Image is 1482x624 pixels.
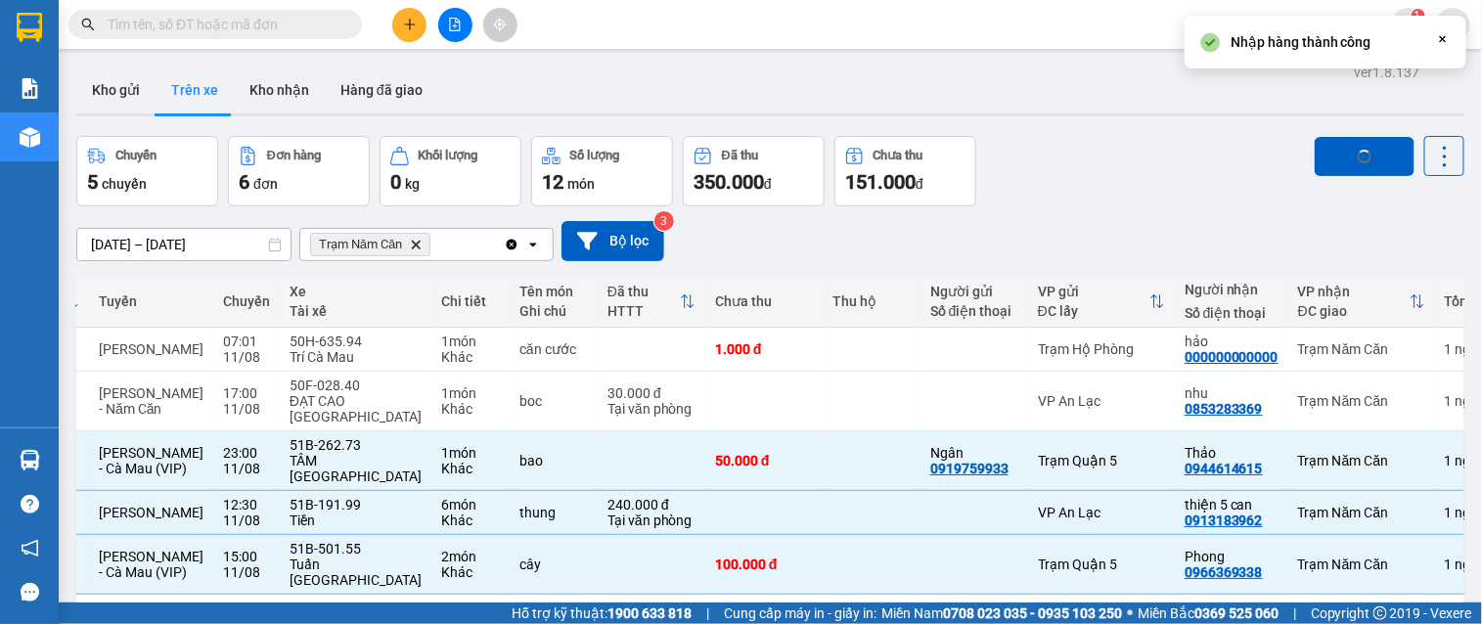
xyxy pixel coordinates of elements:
div: 0913183962 [1185,513,1263,528]
div: 11/08 [223,564,270,580]
div: căn cước [519,341,588,357]
button: plus [392,8,427,42]
button: Bộ lọc [561,221,664,261]
input: Tìm tên, số ĐT hoặc mã đơn [108,14,338,35]
div: Trí Cà Mau [290,349,422,365]
div: 23:00 [223,445,270,461]
div: thung [519,505,588,520]
span: đ [916,176,923,192]
img: solution-icon [20,78,40,99]
div: cây [519,557,588,572]
div: ĐC giao [1298,303,1410,319]
div: Số điện thoại [930,303,1018,319]
span: message [21,583,39,602]
div: Người gửi [930,284,1018,299]
div: 6 món [441,497,500,513]
div: Tuyến [99,293,203,309]
span: 1 [1415,9,1421,22]
span: plus [403,18,417,31]
span: copyright [1373,606,1387,620]
div: Ngân [930,445,1018,461]
div: 51B-501.55 [290,541,422,557]
div: 1 món [441,385,500,401]
span: Cung cấp máy in - giấy in: [724,602,876,624]
div: ĐẠT CAO [GEOGRAPHIC_DATA] [290,393,422,424]
span: aim [493,18,507,31]
span: [PERSON_NAME] - Cà Mau (VIP) [99,549,203,580]
button: caret-down [1436,8,1470,42]
span: món [567,176,595,192]
div: 50F-028.40 [290,378,422,393]
div: TÂM [GEOGRAPHIC_DATA] [290,453,422,484]
span: | [706,602,709,624]
span: [PERSON_NAME] - Năm Căn [99,385,203,417]
img: warehouse-icon [20,450,40,470]
span: Trạm Năm Căn [319,237,402,252]
div: 15:00 [223,549,270,564]
div: 0944614615 [1185,461,1263,476]
div: 2 món [441,549,500,564]
strong: 1900 633 818 [607,605,692,621]
button: aim [483,8,517,42]
div: 100.000 đ [715,557,813,572]
div: Tại văn phòng [607,401,696,417]
div: Đơn hàng [267,149,321,162]
div: Trạm Năm Căn [1298,341,1425,357]
span: ⚪️ [1127,609,1133,617]
th: Toggle SortBy [1028,276,1175,328]
svg: Clear all [504,237,519,252]
input: Select a date range. [77,229,291,260]
div: 0919759933 [930,461,1009,476]
button: Kho nhận [234,67,325,113]
strong: 0369 525 060 [1194,605,1279,621]
span: đơn [253,176,278,192]
div: 11/08 [223,513,270,528]
img: logo.jpg [24,24,122,122]
span: [PERSON_NAME] - Cà Mau (VIP) [99,445,203,476]
div: Số lượng [570,149,620,162]
div: Trạm Năm Căn [1298,557,1425,572]
div: Khối lượng [419,149,478,162]
div: 11/08 [223,461,270,476]
div: 17:00 [223,385,270,401]
strong: 0708 023 035 - 0935 103 250 [943,605,1122,621]
div: 0966369338 [1185,564,1263,580]
span: chuyến [102,176,147,192]
button: loading Nhập hàng [1315,137,1415,176]
div: Chưa thu [715,293,813,309]
span: hungnamcan.hao [1238,12,1392,36]
sup: 3 [654,211,674,231]
span: Miền Nam [881,602,1122,624]
div: Thu hộ [832,293,911,309]
th: Toggle SortBy [598,276,705,328]
button: Hàng đã giao [325,67,438,113]
li: 26 Phó Cơ Điều, Phường 12 [183,48,818,72]
div: Chưa thu [874,149,923,162]
div: Trạm Quận 5 [1038,453,1165,468]
div: 1.000 đ [715,341,813,357]
div: Chi tiết [441,293,500,309]
span: notification [21,539,39,557]
div: Tài xế [290,303,422,319]
span: [PERSON_NAME] [99,505,203,520]
button: Đã thu350.000đ [683,136,825,206]
sup: 1 [1412,9,1425,22]
div: nhu [1185,385,1279,401]
div: boc [519,393,588,409]
button: Kho gửi [76,67,156,113]
div: 50.000 đ [715,453,813,468]
button: file-add [438,8,472,42]
div: 000000000000 [1185,349,1279,365]
input: Selected Trạm Năm Căn. [434,235,436,254]
span: đ [764,176,772,192]
div: Khác [441,461,500,476]
span: question-circle [21,495,39,513]
div: 30.000 đ [607,385,696,401]
img: logo-vxr [17,13,42,42]
div: Thảo [1185,445,1279,461]
li: Hotline: 02839552959 [183,72,818,97]
span: 151.000 [845,170,916,194]
div: HTTT [607,303,680,319]
span: 350.000 [694,170,764,194]
div: VP nhận [1298,284,1410,299]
